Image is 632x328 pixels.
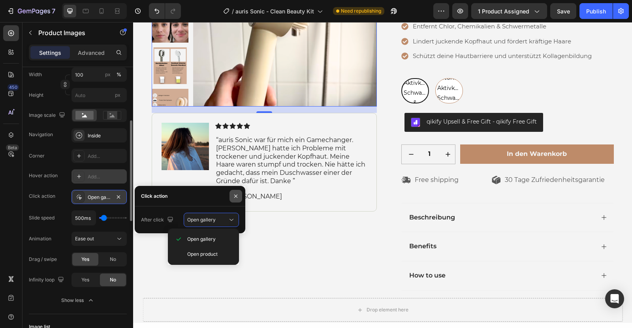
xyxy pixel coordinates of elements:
[233,285,275,291] div: Drop element here
[72,211,96,225] input: Auto
[29,152,45,159] div: Corner
[276,191,322,200] p: Beschreibung
[187,217,216,223] span: Open gallery
[71,88,127,102] input: px
[327,122,481,142] button: In den Warenkorb
[550,3,576,19] button: Save
[88,132,125,139] div: Inside
[149,3,181,19] div: Undo/Redo
[141,193,167,200] div: Click action
[83,114,233,163] p: “auris Sonic war für mich ein Gamechanger. [PERSON_NAME] hatte ich Probleme mit trockener und juc...
[75,236,94,242] span: Ease out
[81,276,89,283] span: Yes
[280,30,459,39] p: Schützt deine Hautbarriere und unterstützt Kollagenbildung
[141,215,175,225] div: After click
[29,256,57,263] div: Drag / swipe
[114,70,124,79] button: px
[471,3,547,19] button: 1 product assigned
[94,171,149,179] p: [PERSON_NAME]
[29,172,58,179] div: Hover action
[29,293,127,307] button: Show less
[288,123,305,142] input: quantity
[271,91,410,110] button: qikify Upsell & Free Gift - qikify Free Gift
[78,49,105,57] p: Advanced
[372,154,472,162] p: 30 Tage Zufriedenheitsgarantie
[341,7,381,15] span: Need republishing
[303,51,329,91] span: Stone Aktivkohle Schwamm & Bürste
[39,49,61,57] p: Settings
[88,194,111,201] div: Open gallery
[29,131,53,138] div: Navigation
[61,296,95,304] div: Show less
[29,214,55,221] div: Slide speed
[557,8,570,15] span: Save
[110,276,116,283] span: No
[29,71,42,78] label: Width
[110,256,116,263] span: No
[374,128,434,136] div: In den Warenkorb
[115,92,120,98] span: px
[29,193,55,200] div: Click action
[81,256,89,263] span: Yes
[305,123,324,142] button: increment
[71,67,127,82] input: px%
[269,46,295,96] span: Nature Aktivkohle Schwamm & Bürste
[282,154,325,162] p: Free shipping
[29,110,67,121] div: Image scale
[184,213,239,227] button: Open gallery
[105,71,111,78] div: px
[8,84,19,90] div: 450
[71,232,127,246] button: Ease out
[605,289,624,308] div: Open Intercom Messenger
[29,235,51,242] div: Animation
[235,7,314,15] span: auris Sonic - Clean Beauty Kit
[88,173,125,180] div: Add...
[28,101,76,148] img: gempages_574093417768813419-9bf0102a-a95d-4046-863f-a60629acfe91.png
[232,7,234,15] span: /
[103,70,113,79] button: %
[293,96,404,104] div: qikify Upsell & Free Gift - qikify Free Gift
[117,71,121,78] div: %
[88,153,125,160] div: Add...
[187,251,218,258] span: Open product
[6,144,19,151] div: Beta
[276,220,303,229] p: Benefits
[52,6,55,16] p: 7
[133,22,632,328] iframe: Design area
[579,3,613,19] button: Publish
[280,15,459,24] p: Lindert juckende Kopfhaut und fördert kräftige Haare
[187,236,216,243] span: Open gallery
[586,7,606,15] div: Publish
[38,28,105,37] p: Product Images
[478,7,529,15] span: 1 product assigned
[276,249,312,258] p: How to use
[29,275,66,285] div: Infinity loop
[29,92,43,99] label: Height
[269,123,288,142] button: decrement
[3,3,59,19] button: 7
